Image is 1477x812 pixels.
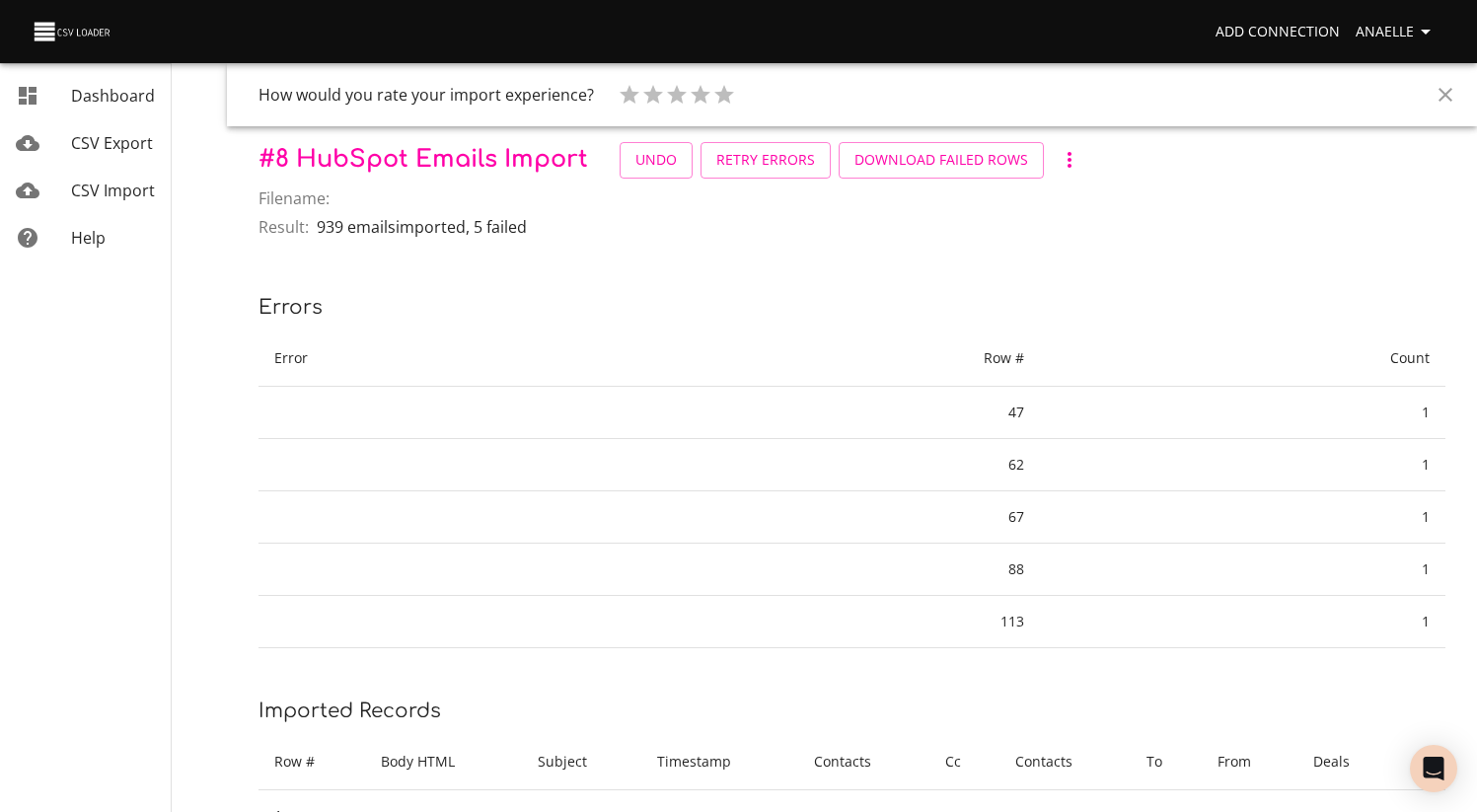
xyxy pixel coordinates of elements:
th: Subject [522,734,641,790]
td: 113 [629,596,1040,648]
span: Help [71,227,106,249]
td: 62 [629,439,1040,491]
div: Open Intercom Messenger [1410,745,1457,792]
button: Download Failed Rows [839,142,1044,179]
span: Result: [258,215,309,239]
th: To [1131,734,1201,790]
button: Close [1422,71,1469,118]
p: 939 emails imported , 5 failed [317,215,527,239]
button: Undo [620,142,693,179]
a: Retry Errors [701,142,831,179]
th: Timestamp [641,734,798,790]
h6: How would you rate your import experience? [258,81,594,109]
td: 88 [629,544,1040,596]
th: From [1202,734,1298,790]
img: CSV Loader [32,18,114,45]
th: Contacts [999,734,1131,790]
td: 1 [1040,596,1445,648]
span: Retry Errors [716,148,815,173]
th: Body HTML [365,734,522,790]
td: 1 [1040,439,1445,491]
span: CSV Export [71,132,153,154]
td: 67 [629,491,1040,544]
td: 1 [1040,387,1445,439]
span: Add Connection [1216,20,1340,44]
span: # 8 HubSpot Emails Import [258,146,588,173]
button: Anaelle [1348,14,1445,50]
th: Cc [929,734,999,790]
th: Row # [629,331,1040,387]
span: Download Failed Rows [854,148,1028,173]
span: Dashboard [71,85,155,107]
span: Undo [635,148,677,173]
td: 1 [1040,491,1445,544]
span: Filename: [258,186,330,210]
th: Error [258,331,629,387]
th: Count [1040,331,1445,387]
span: Anaelle [1356,20,1438,44]
th: Contacts [798,734,929,790]
td: 1 [1040,544,1445,596]
span: Errors [258,296,323,319]
th: Deals [1297,734,1398,790]
a: Add Connection [1208,14,1348,50]
td: 47 [629,387,1040,439]
span: Imported records [258,700,441,722]
span: CSV Import [71,180,155,201]
th: Row # [258,734,365,790]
